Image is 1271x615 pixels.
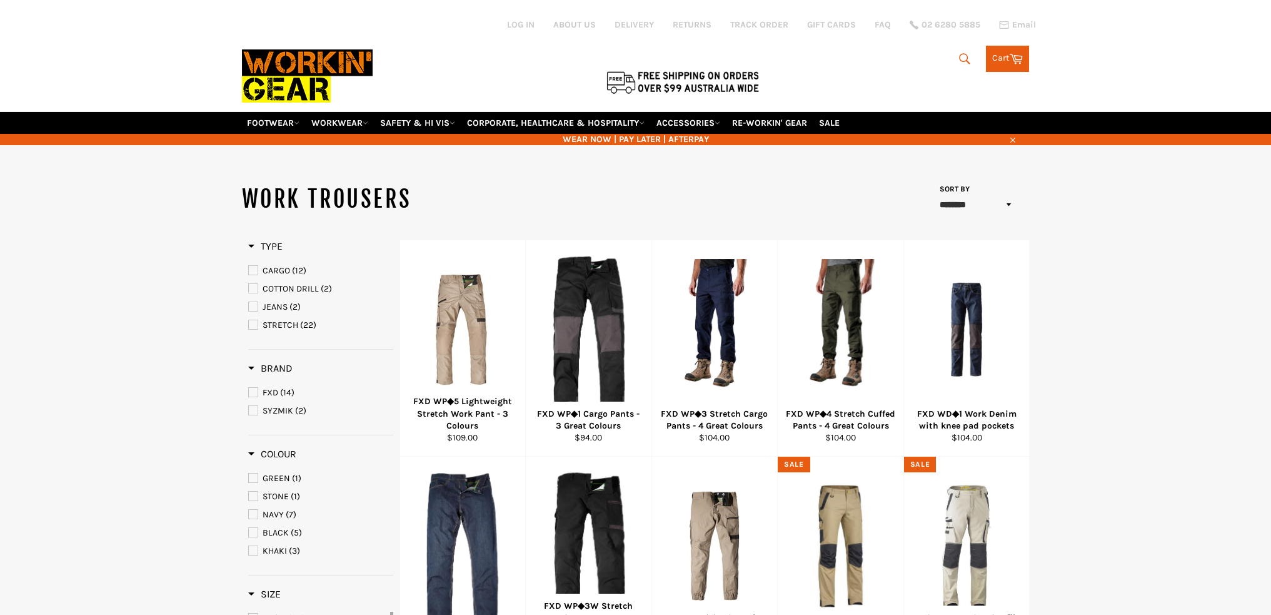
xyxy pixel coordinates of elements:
a: RE-WORKIN' GEAR [727,112,812,134]
span: KHAKI [263,546,287,556]
h3: Brand [248,362,293,375]
span: CARGO [263,265,290,276]
a: NAVY [248,508,393,522]
a: FXD WP◆5 Lightweight Stretch Work Pant - 3 ColoursFXD WP◆5 Lightweight Stretch Work Pant - 3 Colo... [399,240,526,457]
span: STRETCH [263,320,298,330]
a: CARGO [248,264,393,278]
a: FXD [248,386,393,400]
span: (3) [289,546,300,556]
span: (1) [292,473,301,484]
h3: Type [248,240,283,253]
span: (22) [300,320,316,330]
a: WORKWEAR [306,112,373,134]
span: (14) [280,387,294,398]
span: (2) [289,302,301,312]
span: (5) [291,527,302,538]
h1: WORK TROUSERS [242,184,636,215]
a: 02 6280 5885 [910,21,980,29]
span: (2) [321,283,332,294]
span: JEANS [263,302,288,312]
a: RETURNS [673,19,711,31]
h3: Size [248,588,281,601]
span: (12) [292,265,306,276]
a: BLACK [248,526,393,540]
label: Sort by [936,184,970,195]
a: DELIVERY [615,19,654,31]
a: STRETCH [248,318,393,332]
span: WEAR NOW | PAY LATER | AFTERPAY [242,133,1030,145]
span: NAVY [263,509,284,520]
img: Flat $9.95 shipping Australia wide [605,69,761,95]
span: Email [1012,21,1036,29]
div: FXD WP◆3 Stretch Cargo Pants - 4 Great Colours [660,408,770,432]
img: Workin Gear leaders in Workwear, Safety Boots, PPE, Uniforms. Australia's No.1 in Workwear [242,41,373,111]
a: ABOUT US [553,19,596,31]
a: FOOTWEAR [242,112,304,134]
span: (1) [291,491,300,502]
span: (7) [286,509,296,520]
span: FXD [263,387,278,398]
a: KHAKI [248,544,393,558]
a: TRACK ORDER [730,19,788,31]
a: COTTON DRILL [248,282,393,296]
a: STONE [248,490,393,504]
a: GREEN [248,472,393,485]
a: FXD WD◆1 Work Denim with knee pad pocketsFXD WD◆1 Work Denim with knee pad pockets$104.00 [903,240,1030,457]
span: SYZMIK [263,405,293,416]
a: Cart [986,46,1029,72]
a: Log in [507,19,535,30]
span: Brand [248,362,293,374]
a: GIFT CARDS [807,19,856,31]
span: COTTON DRILL [263,283,319,294]
span: STONE [263,491,289,502]
a: FXD WP◆4 Stretch Cuffed Pants - 4 Great ColoursFXD WP◆4 Stretch Cuffed Pants - 4 Great Colours$10... [777,240,903,457]
span: BLACK [263,527,289,538]
div: FXD WP◆5 Lightweight Stretch Work Pant - 3 Colours [408,395,518,432]
span: 02 6280 5885 [922,21,980,29]
span: (2) [295,405,306,416]
a: FAQ [875,19,891,31]
a: SALE [814,112,845,134]
a: JEANS [248,300,393,314]
span: GREEN [263,473,290,484]
a: FXD WP◆1 Cargo Pants - 3 Great ColoursFXD WP◆1 Cargo Pants - 3 Great Colours$94.00 [525,240,651,457]
span: Type [248,240,283,252]
a: FXD WP◆3 Stretch Cargo Pants - 4 Great ColoursFXD WP◆3 Stretch Cargo Pants - 4 Great Colours$104.00 [651,240,778,457]
a: Email [999,20,1036,30]
a: ACCESSORIES [651,112,725,134]
h3: Colour [248,448,296,460]
a: SAFETY & HI VIS [375,112,460,134]
div: FXD WP◆1 Cargo Pants - 3 Great Colours [534,408,644,432]
div: FXD WD◆1 Work Denim with knee pad pockets [912,408,1022,432]
a: SYZMIK [248,404,393,418]
a: CORPORATE, HEALTHCARE & HOSPITALITY [462,112,650,134]
div: FXD WP◆4 Stretch Cuffed Pants - 4 Great Colours [786,408,896,432]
